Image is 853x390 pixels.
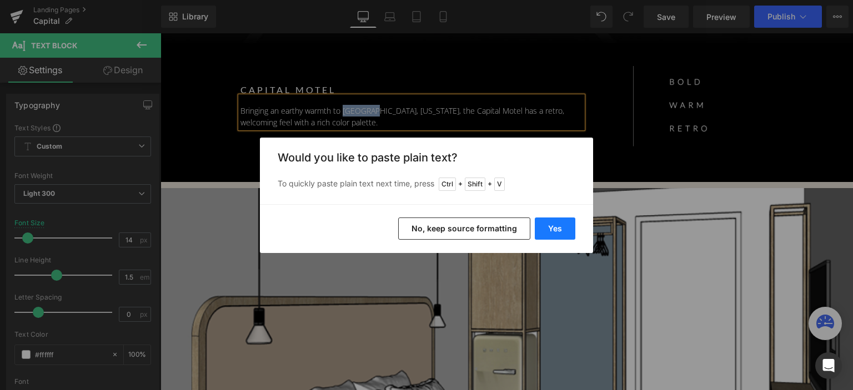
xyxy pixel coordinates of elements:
[80,49,445,64] p: CAPITAL MOTEL
[80,72,423,95] p: Bringing an earthy warmth to [GEOGRAPHIC_DATA], [US_STATE], the Capital Motel has a retro, welcom...
[439,178,456,191] span: Ctrl
[465,178,485,191] span: Shift
[488,179,492,190] span: +
[398,217,530,240] button: No, keep source formatting
[278,178,575,191] p: To quickly paste plain text next time, press
[494,178,505,191] span: V
[278,151,575,164] h3: Would you like to paste plain text?
[458,179,463,190] span: +
[535,217,575,240] button: Yes
[815,352,842,379] div: Open Intercom Messenger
